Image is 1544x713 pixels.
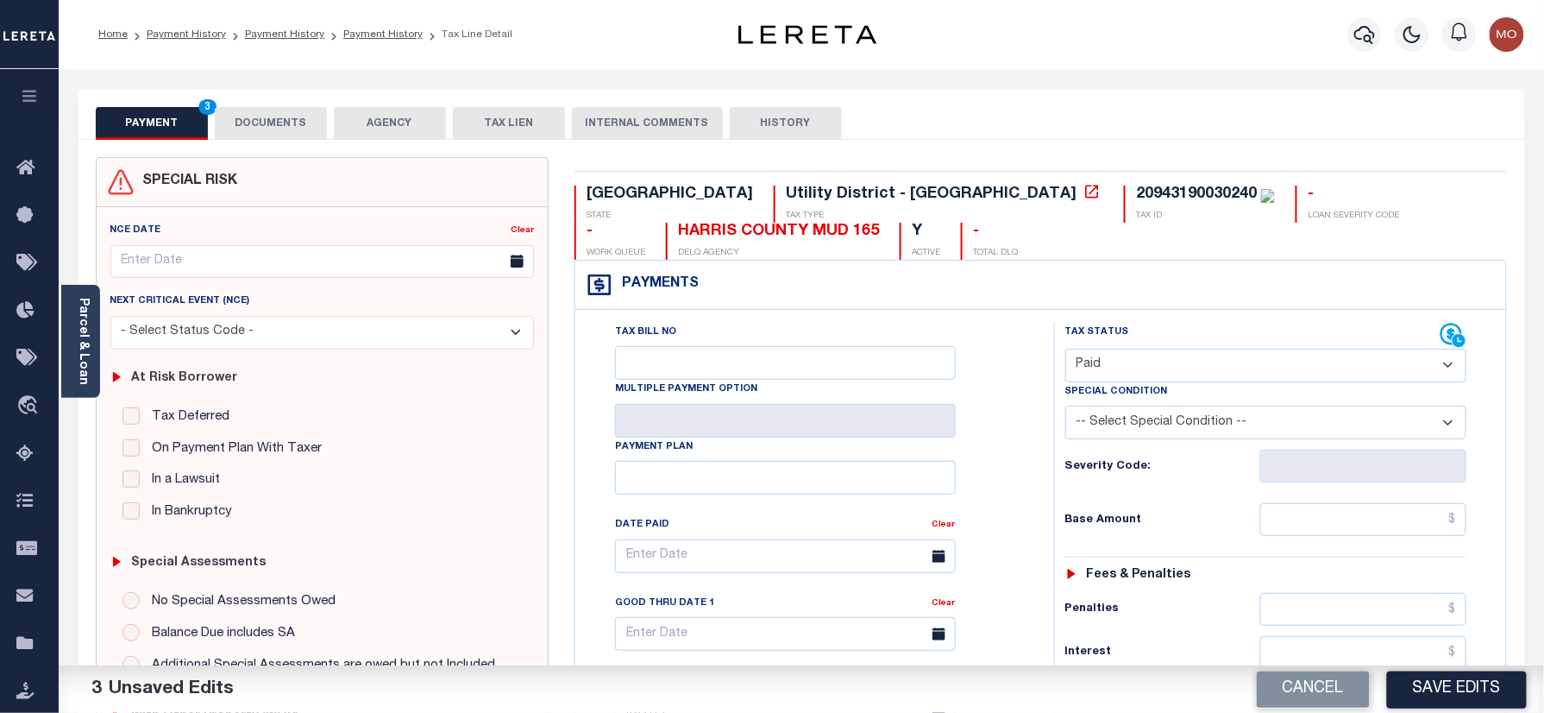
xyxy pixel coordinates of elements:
input: Enter Date [615,617,956,651]
img: check-icon-green.svg [1261,189,1275,203]
div: HARRIS COUNTY MUD 165 [678,223,879,242]
span: Unsaved Edits [109,680,234,698]
h6: At Risk Borrower [131,371,237,386]
p: LOAN SEVERITY CODE [1308,210,1399,223]
div: - [1308,186,1399,205]
h6: Special Assessments [131,556,266,571]
button: DOCUMENTS [215,107,327,140]
label: Good Thru Date 1 [615,596,714,611]
input: $ [1260,503,1467,536]
label: Tax Status [1065,325,1129,340]
label: Next Critical Event (NCE) [110,294,250,309]
span: 3 [91,680,102,698]
h6: Penalties [1065,603,1260,616]
input: $ [1260,636,1467,669]
p: DELQ AGENCY [678,247,879,260]
button: TAX LIEN [453,107,565,140]
div: 20943190030240 [1136,186,1257,202]
h6: Base Amount [1065,514,1260,527]
div: [GEOGRAPHIC_DATA] [587,186,753,205]
button: PAYMENT [96,107,208,140]
label: In Bankruptcy [143,502,232,522]
label: Additional Special Assessments are owed but not Included [143,656,495,676]
img: svg+xml;base64,PHN2ZyB4bWxucz0iaHR0cDovL3d3dy53My5vcmcvMjAwMC9zdmciIHBvaW50ZXItZXZlbnRzPSJub25lIi... [1490,17,1524,52]
p: WORK QUEUE [587,247,645,260]
div: - [587,223,645,242]
div: Utility District - [GEOGRAPHIC_DATA] [786,186,1076,202]
p: ACTIVE [912,247,940,260]
label: No Special Assessments Owed [143,592,336,612]
button: Cancel [1257,671,1370,708]
a: Clear [932,521,956,529]
a: Clear [932,599,956,608]
li: Tax Line Detail [423,27,512,42]
input: $ [1260,593,1467,626]
a: Parcel & Loan [77,298,89,385]
a: Home [98,29,128,40]
label: Date Paid [615,518,669,533]
div: - [973,223,1018,242]
a: Payment History [245,29,324,40]
a: Payment History [343,29,423,40]
p: TAX TYPE [786,210,1103,223]
label: Balance Due includes SA [143,624,295,644]
h4: SPECIAL RISK [135,174,238,190]
p: TOTAL DLQ [973,247,1018,260]
label: On Payment Plan With Taxer [143,439,322,459]
i: travel_explore [16,395,44,418]
label: Multiple Payment Option [615,382,757,397]
a: Payment History [147,29,226,40]
label: Special Condition [1065,385,1168,400]
label: Tax Bill No [615,325,676,340]
button: HISTORY [730,107,842,140]
a: Clear [511,226,534,235]
div: Y [912,223,940,242]
span: 3 [198,99,217,115]
h6: Interest [1065,646,1260,659]
label: In a Lawsuit [143,470,220,490]
button: Save Edits [1387,671,1527,708]
p: TAX ID [1136,210,1275,223]
label: Tax Deferred [143,407,229,427]
h4: Payments [613,276,699,293]
h6: Fees & Penalties [1086,568,1190,583]
p: STATE [587,210,753,223]
label: NCE Date [110,224,161,238]
input: Enter Date [615,539,956,573]
label: Payment Plan [615,440,693,455]
input: Enter Date [110,245,535,279]
img: logo-dark.svg [738,25,876,44]
button: AGENCY [334,107,446,140]
button: INTERNAL COMMENTS [572,107,723,140]
h6: Severity Code: [1065,460,1260,474]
